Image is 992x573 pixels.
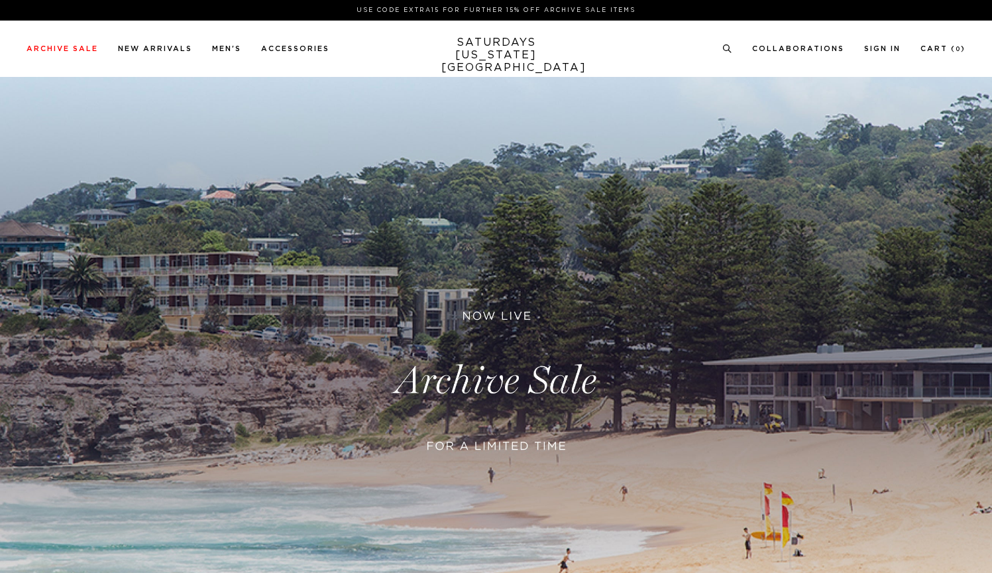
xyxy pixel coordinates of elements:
a: Cart (0) [920,45,965,52]
a: Collaborations [752,45,844,52]
p: Use Code EXTRA15 for Further 15% Off Archive Sale Items [32,5,960,15]
a: Men's [212,45,241,52]
a: Accessories [261,45,329,52]
a: Archive Sale [27,45,98,52]
small: 0 [956,46,961,52]
a: SATURDAYS[US_STATE][GEOGRAPHIC_DATA] [441,36,551,74]
a: Sign In [864,45,901,52]
a: New Arrivals [118,45,192,52]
